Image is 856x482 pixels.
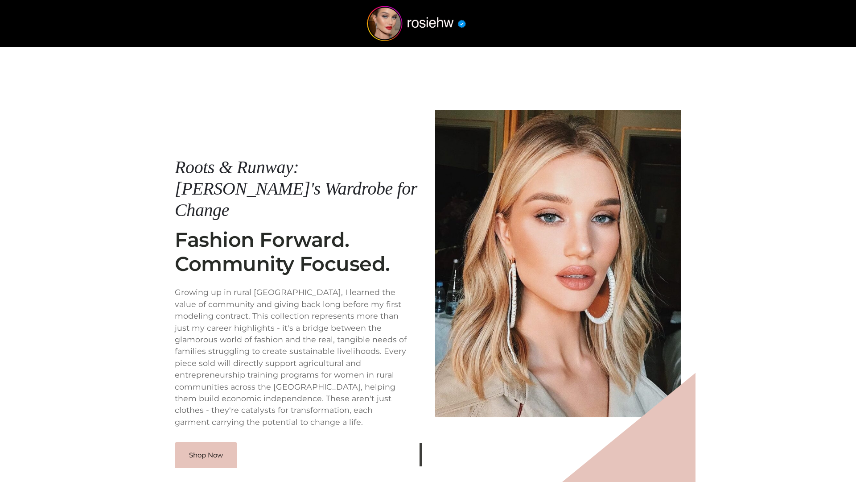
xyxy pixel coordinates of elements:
a: Shop Now [175,442,237,468]
h1: Roots & Runway: [PERSON_NAME]'s Wardrobe for Change [175,157,421,221]
h2: Fashion Forward. Community Focused. [175,228,421,276]
img: rosiehw [350,6,483,41]
p: Growing up in rural [GEOGRAPHIC_DATA], I learned the value of community and giving back long befo... [175,287,421,428]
